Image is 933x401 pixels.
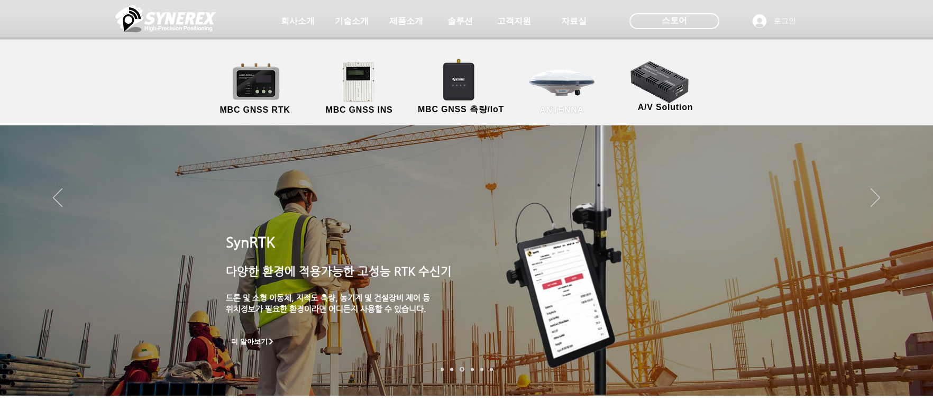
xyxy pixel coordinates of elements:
span: ANTENNA [539,105,584,115]
span: 로그인 [770,16,800,26]
a: 자율주행 [471,368,474,371]
span: 회사소개 [281,16,315,27]
span: 다양한 환경에 적용가능한 고성능 RTK 수신기 [226,265,452,278]
span: 드론 및 소형 이동체, 지적도 측량, 농기계 및 건설장비 제어 등 [226,293,430,302]
a: 더 알아보기 [226,335,280,348]
a: 솔루션 [434,11,487,32]
a: MBC GNSS INS [312,61,407,116]
img: MGI2000_front-removebg-preview (1).png [328,59,393,105]
button: 이전 [53,188,62,208]
a: MBC GNSS 측량/IoT [409,61,513,116]
a: A/V Solution [618,58,713,114]
span: MBC GNSS INS [326,105,393,115]
span: A/V Solution [638,103,693,112]
span: 솔루션 [447,16,473,27]
span: ​위치정보가 필요한 환경이라면 어디든지 사용할 수 있습니다. [226,304,426,313]
a: 로봇 [480,368,483,371]
nav: 슬라이드 [437,367,496,372]
a: ANTENNA [514,61,609,116]
a: 고객지원 [488,11,541,32]
iframe: Wix Chat [737,121,933,401]
a: 자료실 [547,11,600,32]
a: 정밀농업 [490,368,493,371]
a: 드론 8 - SMC 2000 [450,368,453,371]
span: 제품소개 [389,16,423,27]
span: 더 알아보기 [231,337,268,347]
img: SynRTK__.png [433,52,487,106]
a: MBC GNSS RTK [207,61,303,116]
span: SynRTK [226,234,275,250]
a: 기술소개 [325,11,378,32]
span: 기술소개 [335,16,369,27]
span: 스토어 [662,15,687,26]
img: 씨너렉스_White_simbol_대지 1.png [115,3,216,34]
span: 자료실 [561,16,587,27]
a: 제품소개 [380,11,433,32]
a: 측량 IoT [460,367,464,372]
a: 회사소개 [271,11,324,32]
span: 고객지원 [497,16,531,27]
span: MBC GNSS RTK [219,105,290,115]
span: MBC GNSS 측량/IoT [418,104,504,115]
a: 로봇- SMC 2000 [441,368,444,371]
div: 스토어 [629,13,719,29]
button: 로그인 [745,11,803,31]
